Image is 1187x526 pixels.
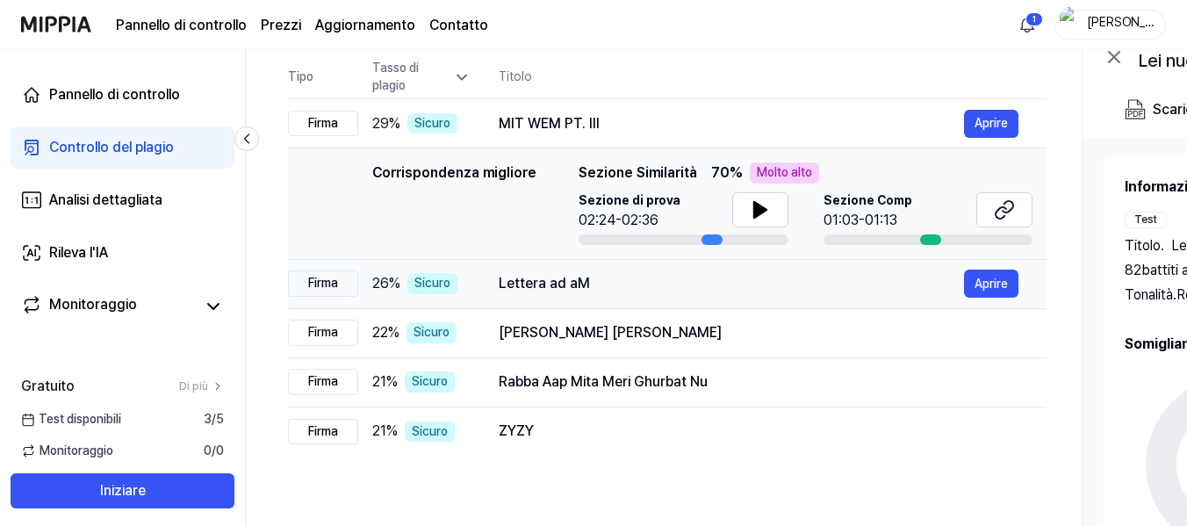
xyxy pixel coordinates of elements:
[975,277,1008,291] font: Aprire
[429,17,488,33] font: Contatto
[216,443,224,458] font: 0
[21,294,196,319] a: Monitoraggio
[412,424,448,438] font: Sicuro
[499,422,534,439] font: ZYZY
[21,378,75,394] font: Gratuito
[308,276,338,290] font: Firma
[414,276,450,290] font: Sicuro
[389,275,400,292] font: %
[1017,14,1038,35] img: ok
[372,422,386,439] font: 21
[116,17,247,33] font: Pannello di controllo
[388,324,399,341] font: %
[372,61,419,92] font: Tasso di plagio
[212,443,216,458] font: /
[372,115,389,132] font: 29
[579,193,680,207] font: Sezione di prova
[429,15,488,36] a: Contatto
[1125,286,1176,303] font: Tonalità.
[11,473,234,508] button: Iniziare
[39,412,121,426] font: Test disponibili
[499,115,600,132] font: MIT WEM PT. III
[499,324,722,341] font: [PERSON_NAME] [PERSON_NAME]
[372,324,388,341] font: 22
[49,244,108,261] font: Rileva l'IA
[372,275,389,292] font: 26
[499,69,532,83] font: Titolo
[412,374,448,388] font: Sicuro
[49,296,137,313] font: Monitoraggio
[1032,14,1036,24] font: 1
[414,325,450,339] font: Sicuro
[499,275,590,292] font: Lettera ad aM
[1087,15,1155,47] font: [PERSON_NAME]
[579,164,697,181] font: Sezione Similarità
[964,110,1018,138] button: Aprire
[964,270,1018,298] button: Aprire
[711,164,730,181] font: 70
[975,116,1008,130] font: Aprire
[757,165,812,179] font: Molto alto
[288,70,313,84] font: Tipo
[308,424,338,438] font: Firma
[315,15,415,36] a: Aggiornamento
[1125,262,1141,278] font: 82
[1161,237,1164,254] font: .
[11,74,234,116] a: Pannello di controllo
[1134,213,1157,226] font: Test
[216,412,224,426] font: 5
[499,373,708,390] font: Rabba Aap Mita Meri Ghurbat Nu
[40,443,113,458] font: Monitoraggio
[308,374,338,388] font: Firma
[414,116,450,130] font: Sicuro
[1125,237,1161,254] font: Titolo
[730,164,743,181] font: %
[179,380,208,393] font: Di più
[11,179,234,221] a: Analisi dettagliata
[372,373,386,390] font: 21
[308,116,338,130] font: Firma
[100,482,146,499] font: Iniziare
[579,212,658,228] font: 02:24-02:36
[204,443,212,458] font: 0
[49,86,180,103] font: Pannello di controllo
[1060,7,1081,42] img: profilo
[824,193,912,207] font: Sezione Comp
[315,17,415,33] font: Aggiornamento
[308,325,338,339] font: Firma
[824,212,897,228] font: 01:03-01:13
[386,422,398,439] font: %
[389,115,400,132] font: %
[204,412,212,426] font: 3
[1054,10,1166,40] button: profilo[PERSON_NAME]
[11,232,234,274] a: Rileva l'IA
[1125,99,1146,120] img: Scarica PDF
[372,164,536,181] font: Corrispondenza migliore
[212,412,216,426] font: /
[49,139,174,155] font: Controllo del plagio
[49,191,162,208] font: Analisi dettagliata
[261,15,301,36] a: Prezzi
[179,379,224,394] a: Di più
[261,17,301,33] font: Prezzi
[11,126,234,169] a: Controllo del plagio
[386,373,398,390] font: %
[1013,11,1041,39] button: ok1
[116,15,247,36] a: Pannello di controllo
